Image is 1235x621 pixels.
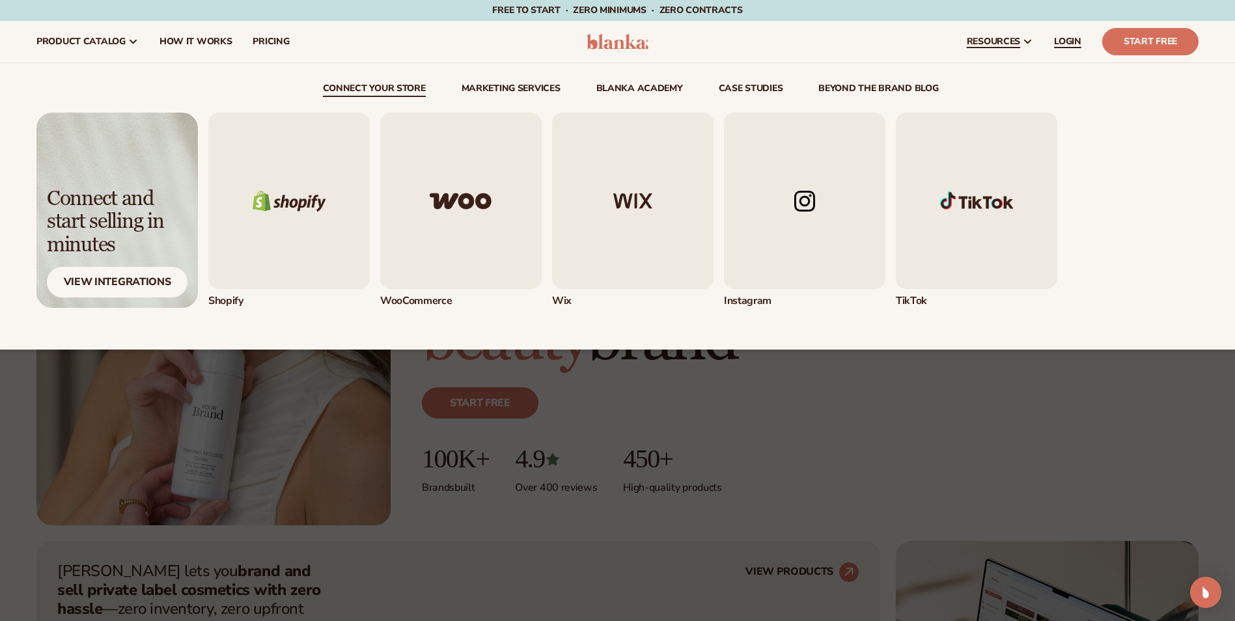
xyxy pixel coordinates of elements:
[967,36,1020,47] span: resources
[596,84,683,97] a: Blanka Academy
[160,36,232,47] span: How It Works
[36,113,198,308] img: Light background with shadow.
[552,294,714,308] div: Wix
[724,113,885,308] div: 4 / 5
[956,21,1044,62] a: resources
[1044,21,1092,62] a: LOGIN
[587,34,648,49] img: logo
[380,113,542,308] a: Woo commerce logo. WooCommerce
[1190,577,1221,608] div: Open Intercom Messenger
[724,294,885,308] div: Instagram
[896,113,1057,289] img: Shopify Image 1
[492,4,742,16] span: Free to start · ZERO minimums · ZERO contracts
[896,294,1057,308] div: TikTok
[896,113,1057,308] a: Shopify Image 1 TikTok
[208,294,370,308] div: Shopify
[36,36,126,47] span: product catalog
[36,113,198,308] a: Light background with shadow. Connect and start selling in minutes View Integrations
[724,113,885,308] a: Instagram logo. Instagram
[242,21,299,62] a: pricing
[380,113,542,289] img: Woo commerce logo.
[26,21,149,62] a: product catalog
[253,36,289,47] span: pricing
[724,113,885,289] img: Instagram logo.
[552,113,714,308] div: 3 / 5
[818,84,938,97] a: beyond the brand blog
[208,113,370,308] div: 1 / 5
[462,84,561,97] a: Marketing services
[208,113,370,308] a: Shopify logo. Shopify
[208,113,370,289] img: Shopify logo.
[47,267,187,297] div: View Integrations
[149,21,243,62] a: How It Works
[719,84,783,97] a: case studies
[47,187,187,256] div: Connect and start selling in minutes
[896,113,1057,308] div: 5 / 5
[552,113,714,289] img: Wix logo.
[380,294,542,308] div: WooCommerce
[323,84,426,97] a: connect your store
[380,113,542,308] div: 2 / 5
[1102,28,1199,55] a: Start Free
[552,113,714,308] a: Wix logo. Wix
[1054,36,1081,47] span: LOGIN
